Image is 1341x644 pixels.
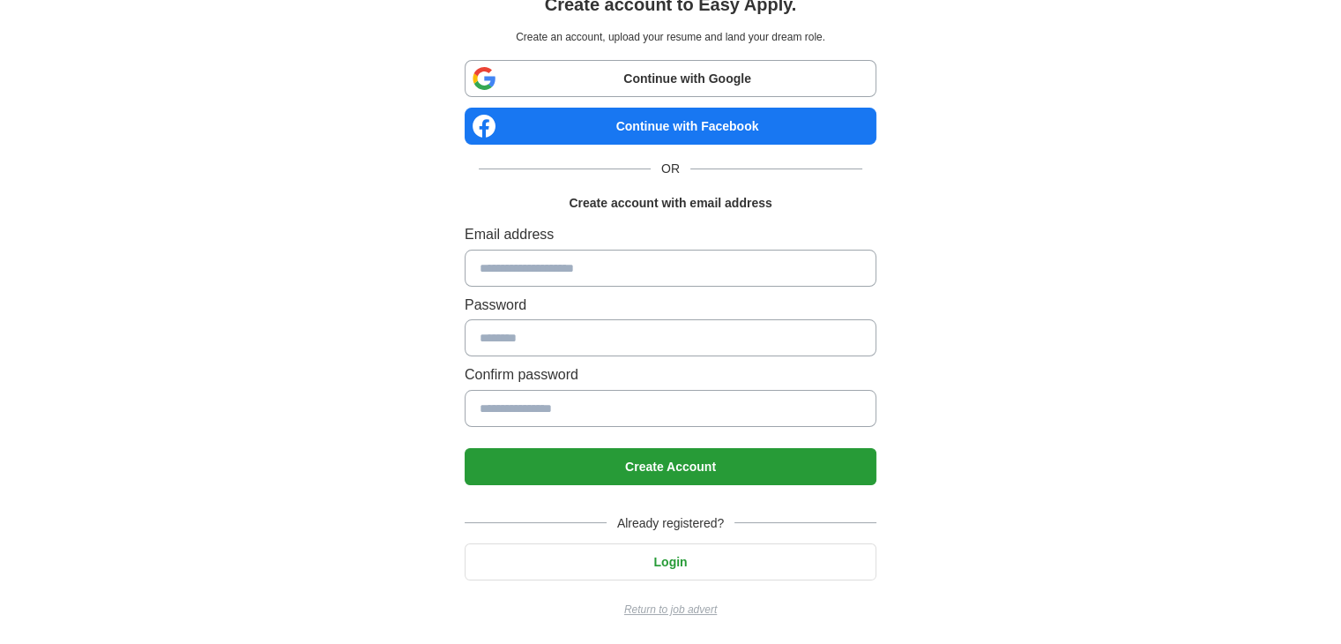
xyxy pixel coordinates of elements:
label: Password [465,294,876,317]
a: Return to job advert [465,602,876,618]
button: Login [465,543,876,580]
span: Already registered? [607,513,734,533]
label: Confirm password [465,363,876,386]
a: Login [465,555,876,569]
p: Create an account, upload your resume and land your dream role. [468,29,873,46]
span: OR [651,159,690,178]
a: Continue with Google [465,60,876,97]
label: Email address [465,223,876,246]
button: Create Account [465,448,876,485]
h1: Create account with email address [569,193,771,213]
a: Continue with Facebook [465,108,876,145]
